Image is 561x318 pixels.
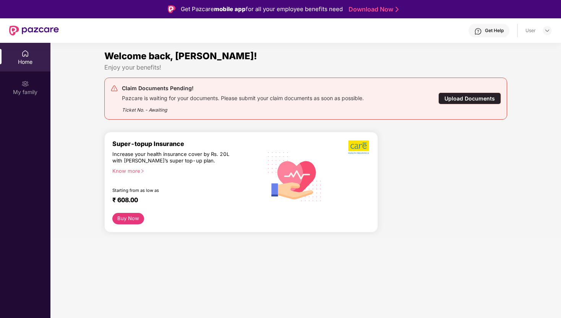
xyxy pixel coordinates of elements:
div: Ticket No. - Awaiting [122,102,364,114]
img: svg+xml;base64,PHN2ZyBpZD0iSG9tZSIgeG1sbnM9Imh0dHA6Ly93d3cudzMub3JnLzIwMDAvc3ZnIiB3aWR0aD0iMjAiIG... [21,50,29,57]
div: Pazcare is waiting for your documents. Please submit your claim documents as soon as possible. [122,93,364,102]
div: Super-topup Insurance [112,140,263,148]
a: Download Now [349,5,396,13]
img: Logo [168,5,175,13]
img: New Pazcare Logo [9,26,59,36]
div: Claim Documents Pending! [122,84,364,93]
img: b5dec4f62d2307b9de63beb79f102df3.png [348,140,370,154]
div: Know more [112,168,258,173]
div: Upload Documents [438,92,501,104]
div: Get Help [485,28,504,34]
img: svg+xml;base64,PHN2ZyBpZD0iSGVscC0zMngzMiIgeG1sbnM9Imh0dHA6Ly93d3cudzMub3JnLzIwMDAvc3ZnIiB3aWR0aD... [474,28,482,35]
img: svg+xml;base64,PHN2ZyBpZD0iRHJvcGRvd24tMzJ4MzIiIHhtbG5zPSJodHRwOi8vd3d3LnczLm9yZy8yMDAwL3N2ZyIgd2... [544,28,550,34]
strong: mobile app [214,5,246,13]
span: Welcome back, [PERSON_NAME]! [104,50,257,62]
div: ₹ 608.00 [112,196,255,205]
img: svg+xml;base64,PHN2ZyB4bWxucz0iaHR0cDovL3d3dy53My5vcmcvMjAwMC9zdmciIHdpZHRoPSIyNCIgaGVpZ2h0PSIyNC... [110,84,118,92]
img: Stroke [396,5,399,13]
div: User [525,28,536,34]
div: Increase your health insurance cover by Rs. 20L with [PERSON_NAME]’s super top-up plan. [112,151,230,164]
img: svg+xml;base64,PHN2ZyB3aWR0aD0iMjAiIGhlaWdodD0iMjAiIHZpZXdCb3g9IjAgMCAyMCAyMCIgZmlsbD0ibm9uZSIgeG... [21,80,29,88]
span: right [140,169,144,173]
div: Starting from as low as [112,188,230,193]
div: Enjoy your benefits! [104,63,507,71]
div: Get Pazcare for all your employee benefits need [181,5,343,14]
img: svg+xml;base64,PHN2ZyB4bWxucz0iaHR0cDovL3d3dy53My5vcmcvMjAwMC9zdmciIHhtbG5zOnhsaW5rPSJodHRwOi8vd3... [263,143,327,209]
button: Buy Now [112,213,144,224]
